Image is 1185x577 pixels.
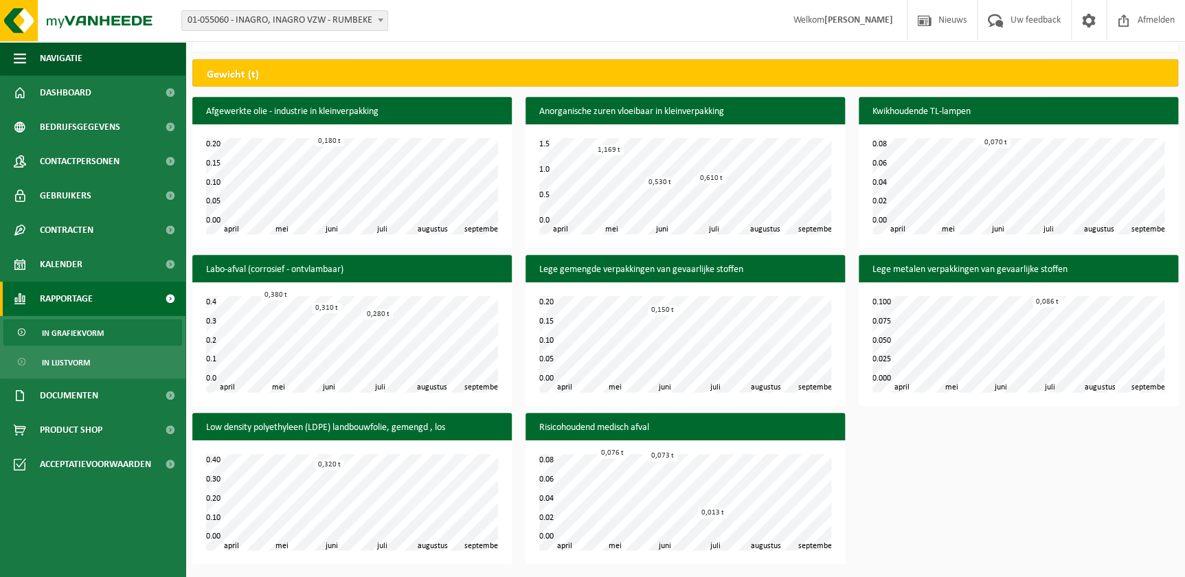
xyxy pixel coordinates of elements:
[824,15,893,25] strong: [PERSON_NAME]
[40,76,91,110] span: Dashboard
[645,177,675,188] div: 0,530 t
[40,213,93,247] span: Contracten
[3,319,182,346] a: In grafiekvorm
[261,290,291,300] div: 0,380 t
[648,451,677,461] div: 0,073 t
[697,173,726,183] div: 0,610 t
[594,145,624,155] div: 1,169 t
[526,413,845,443] h3: Risicohoudend medisch afval
[181,10,388,31] span: 01-055060 - INAGRO, INAGRO VZW - RUMBEKE
[40,282,93,316] span: Rapportage
[981,137,1011,148] div: 0,070 t
[363,309,393,319] div: 0,280 t
[42,320,104,346] span: In grafiekvorm
[193,60,273,90] h2: Gewicht (t)
[40,413,102,447] span: Product Shop
[315,136,344,146] div: 0,180 t
[1032,297,1062,307] div: 0,086 t
[40,179,91,213] span: Gebruikers
[315,460,344,470] div: 0,320 t
[192,255,512,285] h3: Labo-afval (corrosief - ontvlambaar)
[312,303,341,313] div: 0,310 t
[182,11,387,30] span: 01-055060 - INAGRO, INAGRO VZW - RUMBEKE
[40,447,151,482] span: Acceptatievoorwaarden
[3,349,182,375] a: In lijstvorm
[698,508,727,518] div: 0,013 t
[526,255,845,285] h3: Lege gemengde verpakkingen van gevaarlijke stoffen
[42,350,90,376] span: In lijstvorm
[40,144,120,179] span: Contactpersonen
[40,378,98,413] span: Documenten
[40,110,120,144] span: Bedrijfsgegevens
[192,97,512,127] h3: Afgewerkte olie - industrie in kleinverpakking
[648,305,677,315] div: 0,150 t
[598,448,627,458] div: 0,076 t
[859,255,1178,285] h3: Lege metalen verpakkingen van gevaarlijke stoffen
[40,41,82,76] span: Navigatie
[40,247,82,282] span: Kalender
[192,413,512,443] h3: Low density polyethyleen (LDPE) landbouwfolie, gemengd , los
[526,97,845,127] h3: Anorganische zuren vloeibaar in kleinverpakking
[859,97,1178,127] h3: Kwikhoudende TL-lampen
